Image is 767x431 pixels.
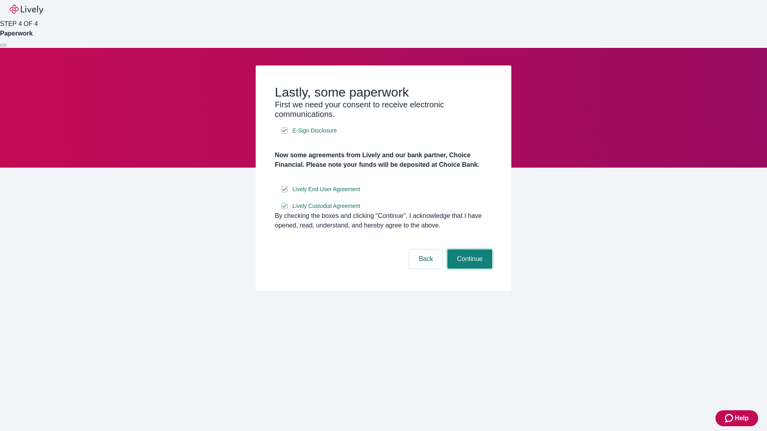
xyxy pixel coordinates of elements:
span: E-Sign Disclosure [292,127,337,135]
span: Lively Custodial Agreement [292,202,360,210]
svg: Zendesk support icon [725,413,735,423]
div: By checking the boxes and clicking “Continue", I acknowledge that I have opened, read, understand... [275,211,492,230]
a: e-sign disclosure document [291,126,338,136]
a: e-sign disclosure document [291,201,362,211]
h3: First we need your consent to receive electronic communications. [275,100,492,119]
button: Continue [447,249,492,269]
button: Zendesk support iconHelp [715,410,758,426]
span: Lively End User Agreement [292,185,360,194]
button: Back [409,249,443,269]
img: Lively [10,5,43,14]
h4: Now some agreements from Lively and our bank partner, Choice Financial. Please note your funds wi... [275,150,492,170]
h2: Lastly, some paperwork [275,85,492,100]
a: e-sign disclosure document [291,184,362,194]
span: Help [735,413,749,423]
